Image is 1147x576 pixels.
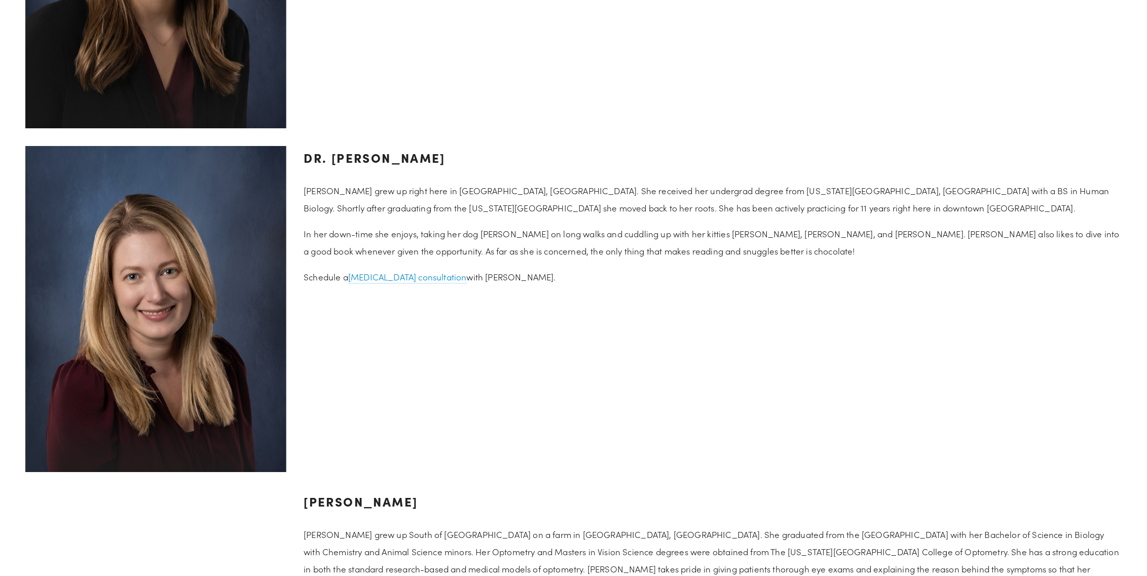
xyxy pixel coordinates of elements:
[348,271,467,283] a: [MEDICAL_DATA] consultation
[304,268,1122,285] p: Schedule a with [PERSON_NAME].
[304,225,1122,260] p: In her down-time she enjoys, taking her dog [PERSON_NAME] on long walks and cuddling up with her ...
[304,182,1122,217] p: [PERSON_NAME] grew up right here in [GEOGRAPHIC_DATA], [GEOGRAPHIC_DATA]. She received her underg...
[304,146,1122,170] h3: Dr. [PERSON_NAME]
[304,489,1122,514] h3: [PERSON_NAME]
